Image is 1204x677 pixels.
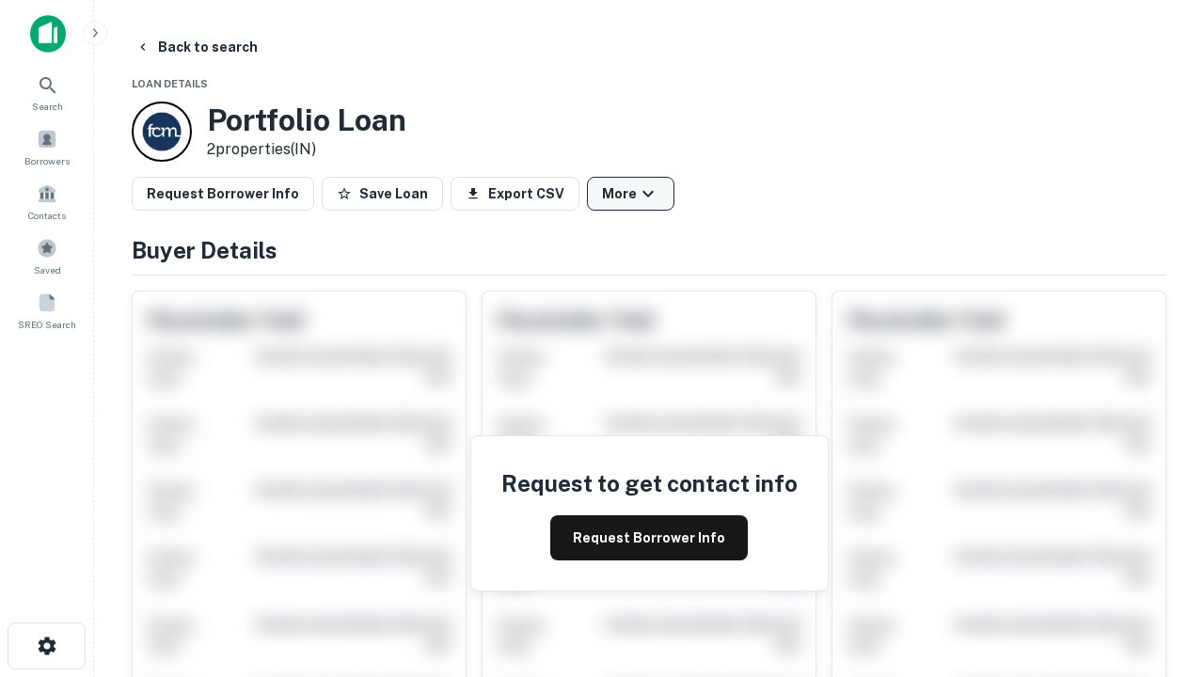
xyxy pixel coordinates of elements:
[132,78,208,89] span: Loan Details
[6,67,88,118] a: Search
[587,177,674,211] button: More
[1110,466,1204,557] iframe: Chat Widget
[18,317,76,332] span: SREO Search
[132,233,1166,267] h4: Buyer Details
[207,102,406,138] h3: Portfolio Loan
[32,99,63,114] span: Search
[6,121,88,172] a: Borrowers
[6,285,88,336] a: SREO Search
[6,230,88,281] a: Saved
[451,177,579,211] button: Export CSV
[28,208,66,223] span: Contacts
[34,262,61,277] span: Saved
[207,138,406,161] p: 2 properties (IN)
[550,515,748,560] button: Request Borrower Info
[501,466,798,500] h4: Request to get contact info
[128,30,265,64] button: Back to search
[24,153,70,168] span: Borrowers
[30,15,66,53] img: capitalize-icon.png
[322,177,443,211] button: Save Loan
[6,176,88,227] a: Contacts
[132,177,314,211] button: Request Borrower Info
